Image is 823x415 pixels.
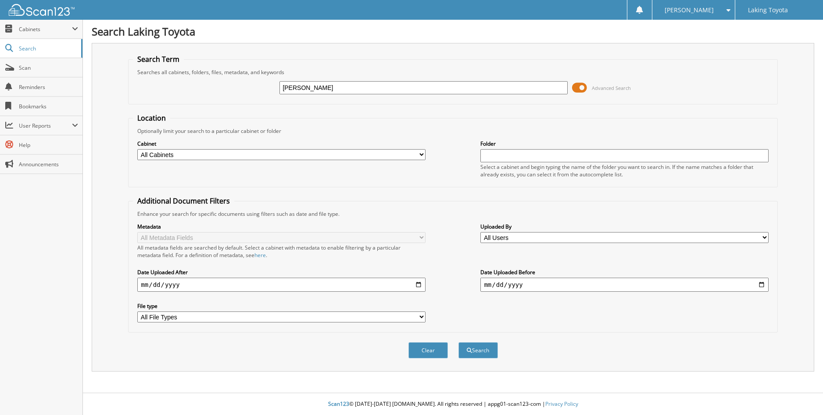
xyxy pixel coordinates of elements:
[328,400,349,408] span: Scan123
[137,268,425,276] label: Date Uploaded After
[137,278,425,292] input: start
[137,302,425,310] label: File type
[133,210,773,218] div: Enhance your search for specific documents using filters such as date and file type.
[408,342,448,358] button: Clear
[19,83,78,91] span: Reminders
[480,163,768,178] div: Select a cabinet and begin typing the name of the folder you want to search in. If the name match...
[19,64,78,72] span: Scan
[92,24,814,39] h1: Search Laking Toyota
[19,122,72,129] span: User Reports
[133,54,184,64] legend: Search Term
[545,400,578,408] a: Privacy Policy
[480,223,768,230] label: Uploaded By
[19,161,78,168] span: Announcements
[133,196,234,206] legend: Additional Document Filters
[19,103,78,110] span: Bookmarks
[19,25,72,33] span: Cabinets
[458,342,498,358] button: Search
[133,113,170,123] legend: Location
[19,45,77,52] span: Search
[137,244,425,259] div: All metadata fields are searched by default. Select a cabinet with metadata to enable filtering b...
[480,268,768,276] label: Date Uploaded Before
[19,141,78,149] span: Help
[137,140,425,147] label: Cabinet
[592,85,631,91] span: Advanced Search
[748,7,788,13] span: Laking Toyota
[779,373,823,415] iframe: Chat Widget
[480,140,768,147] label: Folder
[133,127,773,135] div: Optionally limit your search to a particular cabinet or folder
[665,7,714,13] span: [PERSON_NAME]
[9,4,75,16] img: scan123-logo-white.svg
[254,251,266,259] a: here
[133,68,773,76] div: Searches all cabinets, folders, files, metadata, and keywords
[137,223,425,230] label: Metadata
[83,394,823,415] div: © [DATE]-[DATE] [DOMAIN_NAME]. All rights reserved | appg01-scan123-com |
[480,278,768,292] input: end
